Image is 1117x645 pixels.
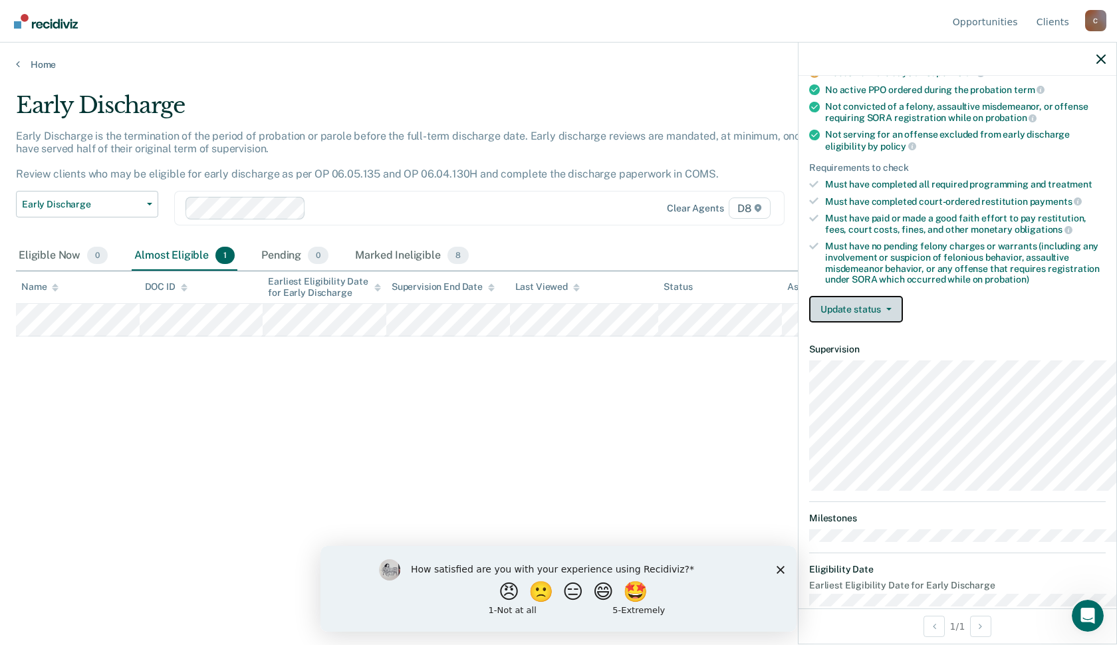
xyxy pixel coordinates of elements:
[809,564,1106,575] dt: Eligibility Date
[145,281,187,293] div: DOC ID
[825,84,1106,96] div: No active PPO ordered during the probation
[799,608,1116,644] div: 1 / 1
[392,281,495,293] div: Supervision End Date
[825,179,1106,190] div: Must have completed all required programming and
[21,281,59,293] div: Name
[14,14,78,29] img: Recidiviz
[825,213,1106,235] div: Must have paid or made a good faith effort to pay restitution, fees, court costs, fines, and othe...
[985,274,1029,285] span: probation)
[259,241,331,271] div: Pending
[1014,84,1045,95] span: term
[809,344,1106,355] dt: Supervision
[880,141,916,152] span: policy
[16,241,110,271] div: Eligible Now
[667,203,723,214] div: Clear agents
[268,276,381,299] div: Earliest Eligibility Date for Early Discharge
[132,241,237,271] div: Almost Eligible
[825,195,1106,207] div: Must have completed court-ordered restitution
[1072,600,1104,632] iframe: Intercom live chat
[809,162,1106,174] div: Requirements to check
[970,616,991,637] button: Next Opportunity
[809,580,1106,591] dt: Earliest Eligibility Date for Early Discharge
[825,241,1106,285] div: Must have no pending felony charges or warrants (including any involvement or suspicion of feloni...
[985,112,1037,123] span: probation
[515,281,580,293] div: Last Viewed
[87,247,108,264] span: 0
[1048,179,1092,190] span: treatment
[352,241,471,271] div: Marked Ineligible
[16,92,854,130] div: Early Discharge
[787,281,850,293] div: Assigned to
[1085,10,1106,31] button: Profile dropdown button
[924,616,945,637] button: Previous Opportunity
[215,247,235,264] span: 1
[16,59,1101,70] a: Home
[308,247,328,264] span: 0
[16,130,842,181] p: Early Discharge is the termination of the period of probation or parole before the full-term disc...
[1085,10,1106,31] div: C
[320,546,797,632] iframe: Survey by Kim from Recidiviz
[447,247,469,264] span: 8
[664,281,692,293] div: Status
[825,101,1106,124] div: Not convicted of a felony, assaultive misdemeanor, or offense requiring SORA registration while on
[809,296,903,322] button: Update status
[809,513,1106,524] dt: Milestones
[22,199,142,210] span: Early Discharge
[1015,224,1072,235] span: obligations
[825,129,1106,152] div: Not serving for an offense excluded from early discharge eligibility by
[1030,196,1082,207] span: payments
[729,197,771,219] span: D8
